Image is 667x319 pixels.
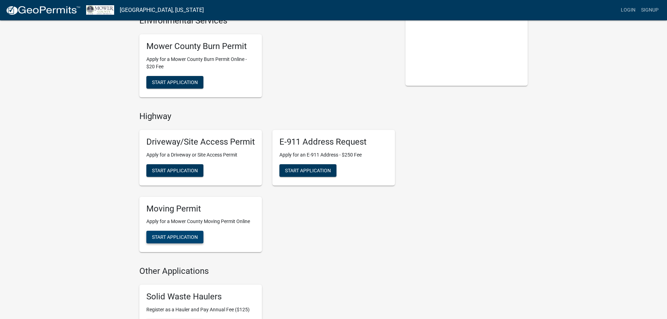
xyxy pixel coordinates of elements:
[152,234,198,240] span: Start Application
[146,231,203,243] button: Start Application
[146,56,255,70] p: Apply for a Mower County Burn Permit Online - $20 Fee
[146,204,255,214] h5: Moving Permit
[146,164,203,177] button: Start Application
[279,137,388,147] h5: E-911 Address Request
[146,151,255,159] p: Apply for a Driveway or Site Access Permit
[146,41,255,51] h5: Mower County Burn Permit
[139,111,395,122] h4: Highway
[139,16,395,26] h4: Environmental Services
[146,292,255,302] h5: Solid Waste Haulers
[618,4,638,17] a: Login
[152,79,198,85] span: Start Application
[152,167,198,173] span: Start Application
[139,266,395,276] h4: Other Applications
[146,137,255,147] h5: Driveway/Site Access Permit
[285,167,331,173] span: Start Application
[279,164,336,177] button: Start Application
[146,218,255,225] p: Apply for a Mower County Moving Permit Online
[86,5,114,15] img: Mower County, Minnesota
[146,76,203,89] button: Start Application
[279,151,388,159] p: Apply for an E-911 Address - $250 Fee
[638,4,661,17] a: Signup
[120,4,204,16] a: [GEOGRAPHIC_DATA], [US_STATE]
[146,306,255,313] p: Register as a Hauler and Pay Annual Fee ($125)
